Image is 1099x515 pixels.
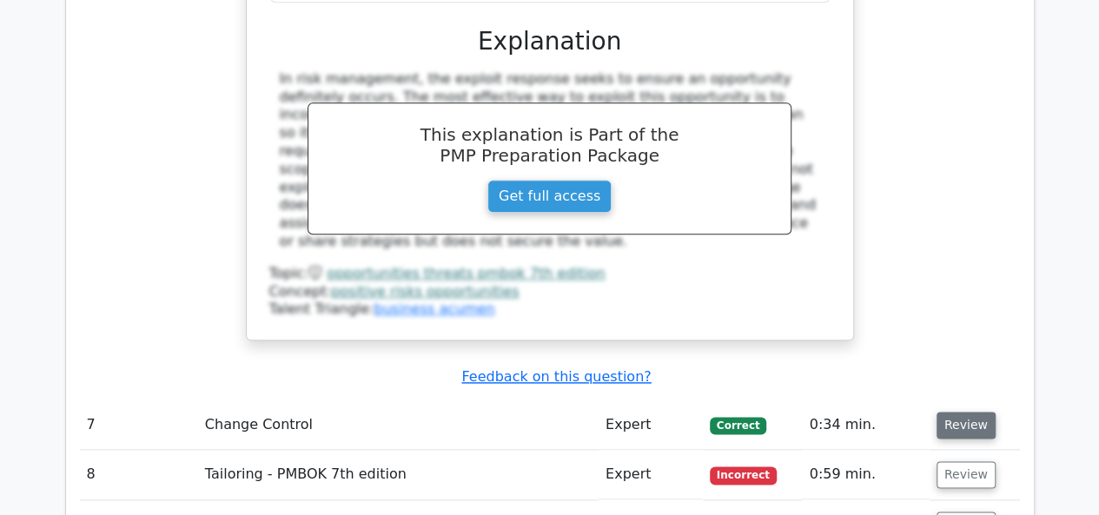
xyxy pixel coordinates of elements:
[198,450,599,499] td: Tailoring - PMBOK 7th edition
[802,450,929,499] td: 0:59 min.
[198,400,599,450] td: Change Control
[710,417,766,434] span: Correct
[80,400,198,450] td: 7
[269,283,831,301] div: Concept:
[374,300,494,317] a: business acumen
[599,400,703,450] td: Expert
[269,265,831,319] div: Talent Triangle:
[327,265,605,281] a: opportunities threats pmbok 7th edition
[937,461,996,488] button: Review
[599,450,703,499] td: Expert
[80,450,198,499] td: 8
[280,27,820,56] h3: Explanation
[802,400,929,450] td: 0:34 min.
[487,180,612,213] a: Get full access
[331,283,519,300] a: positive risks opportunities
[461,368,651,385] a: Feedback on this question?
[710,466,777,484] span: Incorrect
[269,265,831,283] div: Topic:
[280,70,820,251] div: In risk management, the exploit response seeks to ensure an opportunity definitely occurs. The mo...
[937,412,996,439] button: Review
